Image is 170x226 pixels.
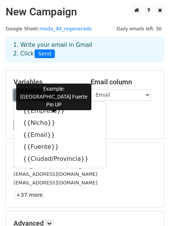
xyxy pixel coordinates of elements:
[14,117,106,129] a: {{Nicho}}
[6,6,164,18] h2: New Campaign
[91,78,156,86] h5: Email column
[35,49,55,58] span: Send
[132,190,170,226] div: Widget de chat
[14,78,79,86] h5: Variables
[14,180,97,186] small: [EMAIL_ADDRESS][DOMAIN_NAME]
[8,41,162,58] div: 1. Write your email in Gmail 2. Click
[14,141,106,153] a: {{Fuente}}
[6,26,92,31] small: Google Sheet:
[39,26,92,31] a: moda_40_regenerado
[14,129,106,141] a: {{Email}}
[14,163,97,169] small: [EMAIL_ADDRESS][DOMAIN_NAME]
[114,25,164,33] span: Daily emails left: 50
[14,153,106,165] a: {{Ciudad/Provincia}}
[14,89,59,101] a: Copy/paste...
[16,84,91,110] div: Example: [GEOGRAPHIC_DATA] Fuerte Pin UP
[14,190,45,200] a: +37 more
[14,105,106,117] a: {{Empresa}}
[14,171,97,177] small: [EMAIL_ADDRESS][DOMAIN_NAME]
[132,190,170,226] iframe: Chat Widget
[114,26,164,31] a: Daily emails left: 50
